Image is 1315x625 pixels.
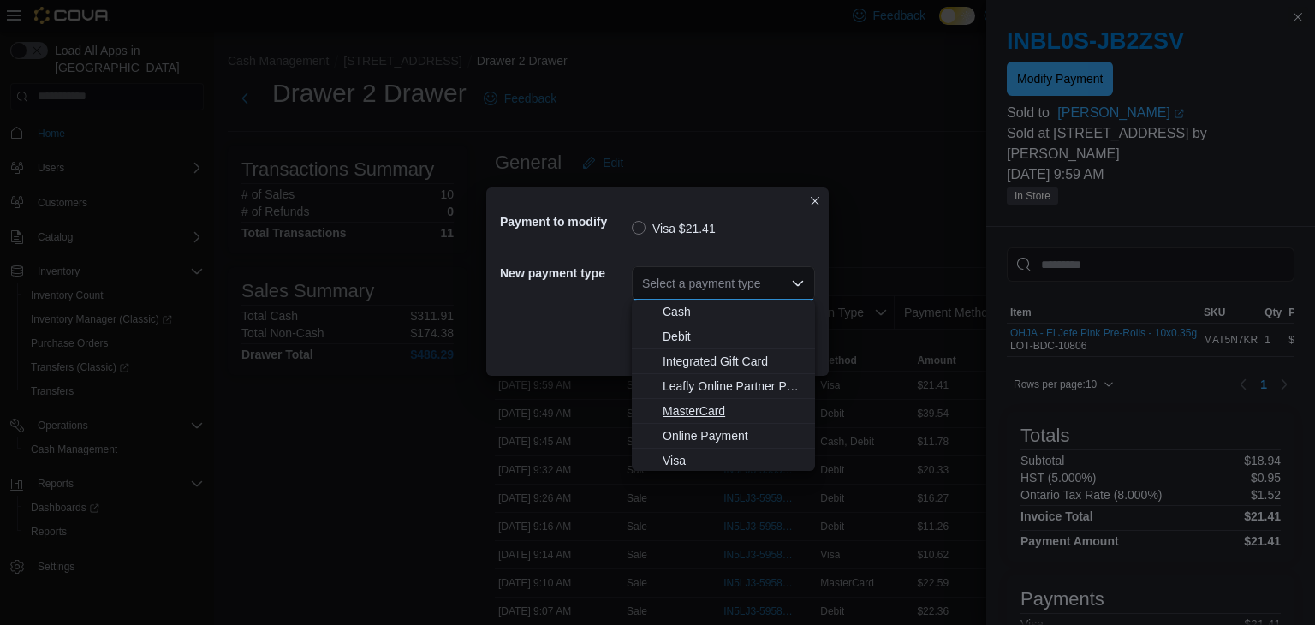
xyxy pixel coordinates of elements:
[632,349,815,374] button: Integrated Gift Card
[791,277,805,290] button: Close list of options
[632,218,716,239] label: Visa $21.41
[632,374,815,399] button: Leafly Online Partner Payment
[663,303,805,320] span: Cash
[632,424,815,449] button: Online Payment
[663,402,805,420] span: MasterCard
[663,378,805,395] span: Leafly Online Partner Payment
[500,256,628,290] h5: New payment type
[642,273,644,294] input: Accessible screen reader label
[632,300,815,324] button: Cash
[500,205,628,239] h5: Payment to modify
[663,452,805,469] span: Visa
[632,399,815,424] button: MasterCard
[632,449,815,473] button: Visa
[632,300,815,473] div: Choose from the following options
[805,191,825,211] button: Closes this modal window
[663,328,805,345] span: Debit
[663,427,805,444] span: Online Payment
[632,324,815,349] button: Debit
[663,353,805,370] span: Integrated Gift Card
